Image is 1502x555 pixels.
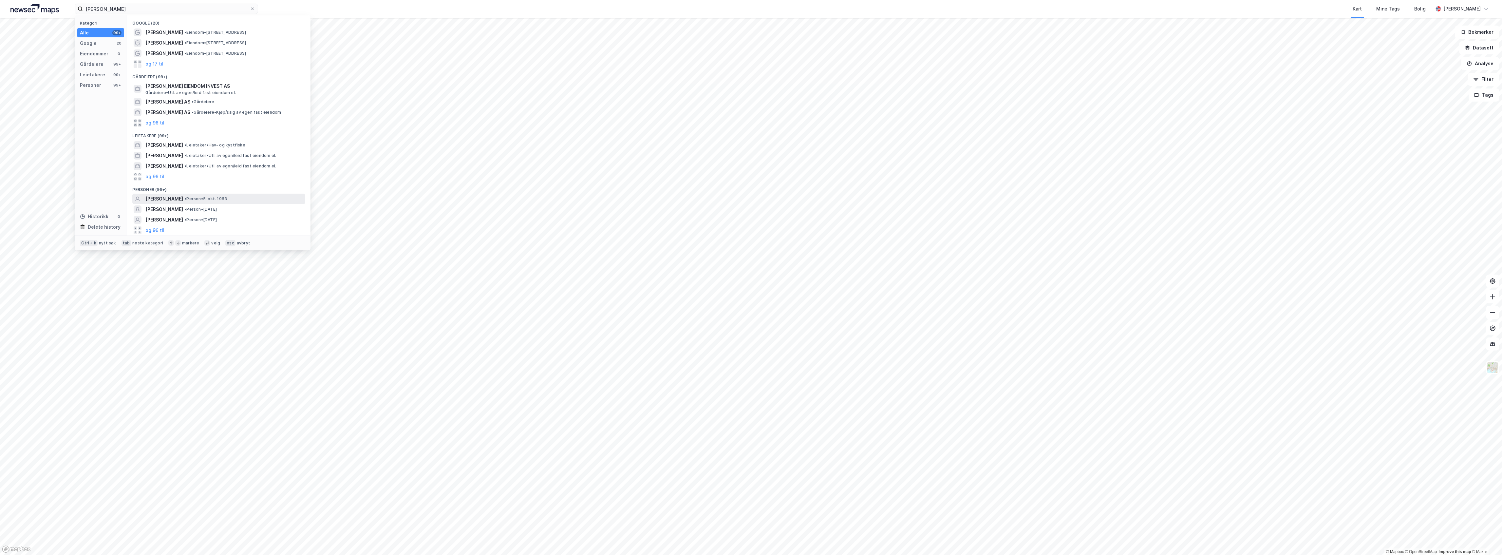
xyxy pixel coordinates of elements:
[184,143,186,147] span: •
[184,51,186,56] span: •
[145,108,190,116] span: [PERSON_NAME] AS
[80,21,124,26] div: Kategori
[1386,549,1404,554] a: Mapbox
[1469,88,1499,102] button: Tags
[145,98,190,106] span: [PERSON_NAME] AS
[99,240,116,246] div: nytt søk
[1459,41,1499,54] button: Datasett
[2,545,31,553] a: Mapbox homepage
[116,214,122,219] div: 0
[145,162,183,170] span: [PERSON_NAME]
[184,217,217,222] span: Person • [DATE]
[1377,5,1400,13] div: Mine Tags
[211,240,220,246] div: velg
[122,240,131,246] div: tab
[112,62,122,67] div: 99+
[184,163,276,169] span: Leietaker • Utl. av egen/leid fast eiendom el.
[145,82,303,90] span: [PERSON_NAME] EIENDOM INVEST AS
[1439,549,1471,554] a: Improve this map
[184,217,186,222] span: •
[225,240,235,246] div: esc
[1415,5,1426,13] div: Bolig
[145,152,183,160] span: [PERSON_NAME]
[184,196,227,201] span: Person • 5. okt. 1963
[1455,26,1499,39] button: Bokmerker
[80,240,98,246] div: Ctrl + k
[184,153,186,158] span: •
[127,69,310,81] div: Gårdeiere (99+)
[184,40,186,45] span: •
[1444,5,1481,13] div: [PERSON_NAME]
[1487,361,1499,374] img: Z
[88,223,121,231] div: Delete history
[112,72,122,77] div: 99+
[80,39,97,47] div: Google
[112,83,122,88] div: 99+
[80,29,89,37] div: Alle
[184,196,186,201] span: •
[80,81,101,89] div: Personer
[127,15,310,27] div: Google (20)
[145,226,164,234] button: og 96 til
[1461,57,1499,70] button: Analyse
[192,110,194,115] span: •
[116,51,122,56] div: 0
[145,49,183,57] span: [PERSON_NAME]
[145,60,163,68] button: og 17 til
[182,240,199,246] div: markere
[1469,524,1502,555] div: Kontrollprogram for chat
[127,182,310,194] div: Personer (99+)
[116,41,122,46] div: 20
[145,195,183,203] span: [PERSON_NAME]
[127,128,310,140] div: Leietakere (99+)
[184,153,276,158] span: Leietaker • Utl. av egen/leid fast eiendom el.
[80,50,108,58] div: Eiendommer
[145,39,183,47] span: [PERSON_NAME]
[184,207,217,212] span: Person • [DATE]
[145,141,183,149] span: [PERSON_NAME]
[145,90,236,95] span: Gårdeiere • Utl. av egen/leid fast eiendom el.
[184,163,186,168] span: •
[80,213,108,220] div: Historikk
[192,99,194,104] span: •
[1468,73,1499,86] button: Filter
[83,4,250,14] input: Søk på adresse, matrikkel, gårdeiere, leietakere eller personer
[132,240,163,246] div: neste kategori
[184,207,186,212] span: •
[192,99,214,105] span: Gårdeiere
[184,30,246,35] span: Eiendom • [STREET_ADDRESS]
[145,173,164,181] button: og 96 til
[10,4,59,14] img: logo.a4113a55bc3d86da70a041830d287a7e.svg
[1405,549,1437,554] a: OpenStreetMap
[145,216,183,224] span: [PERSON_NAME]
[1469,524,1502,555] iframe: Chat Widget
[145,205,183,213] span: [PERSON_NAME]
[145,29,183,36] span: [PERSON_NAME]
[1353,5,1362,13] div: Kart
[237,240,250,246] div: avbryt
[112,30,122,35] div: 99+
[184,143,245,148] span: Leietaker • Hav- og kystfiske
[80,71,105,79] div: Leietakere
[145,119,164,127] button: og 96 til
[80,60,103,68] div: Gårdeiere
[184,51,246,56] span: Eiendom • [STREET_ADDRESS]
[184,30,186,35] span: •
[192,110,281,115] span: Gårdeiere • Kjøp/salg av egen fast eiendom
[184,40,246,46] span: Eiendom • [STREET_ADDRESS]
